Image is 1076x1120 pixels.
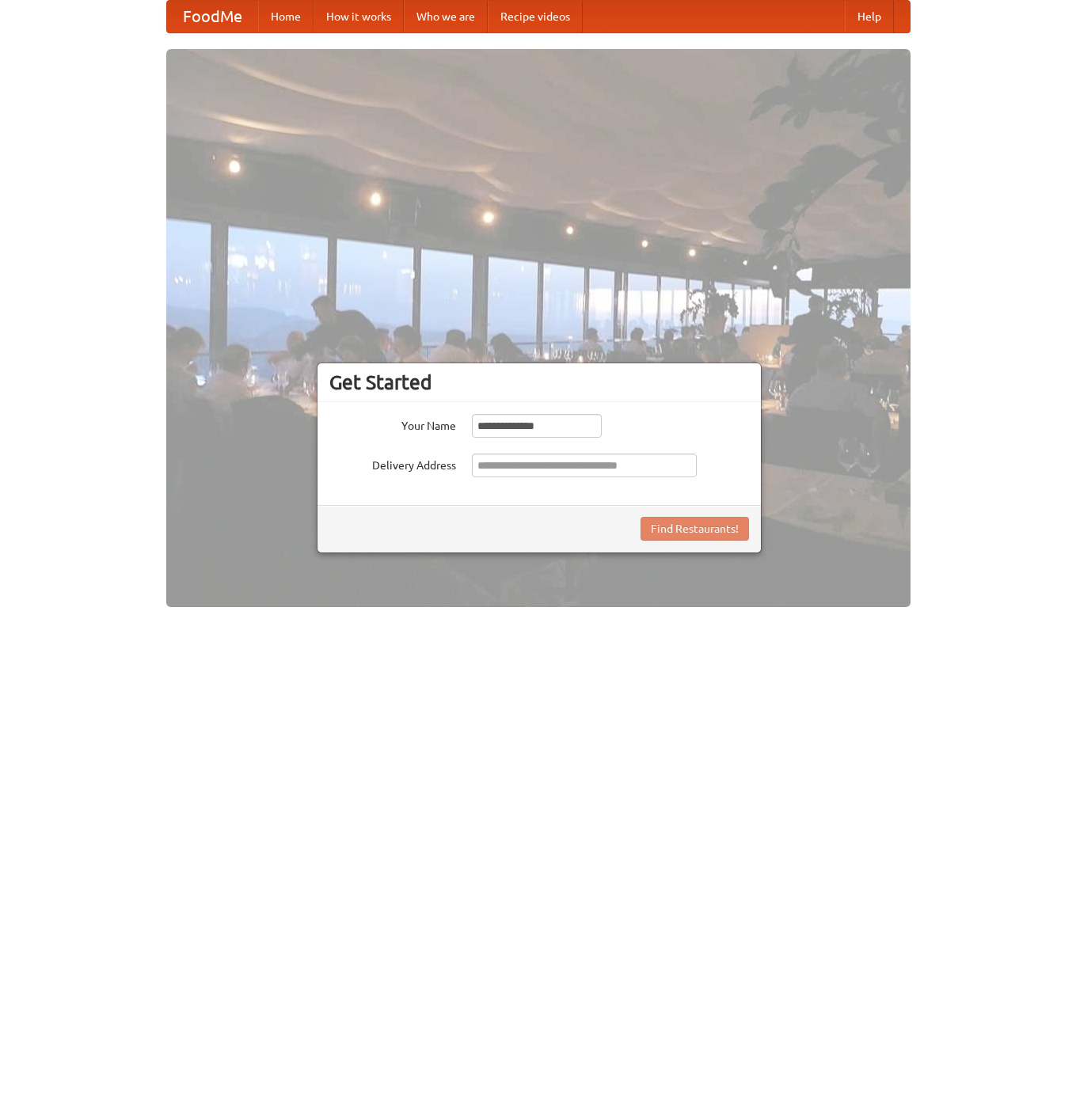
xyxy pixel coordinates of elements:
[845,1,894,32] a: Help
[488,1,583,32] a: Recipe videos
[329,414,456,434] label: Your Name
[167,1,258,32] a: FoodMe
[404,1,488,32] a: Who we are
[258,1,314,32] a: Home
[329,370,749,394] h3: Get Started
[641,517,749,541] button: Find Restaurants!
[314,1,404,32] a: How it works
[329,454,456,473] label: Delivery Address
